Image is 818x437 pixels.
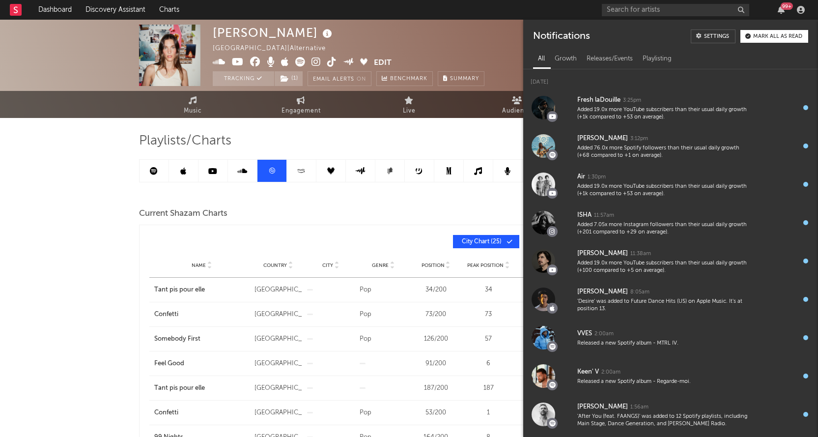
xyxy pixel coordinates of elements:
[523,127,818,165] a: [PERSON_NAME]3:12pmAdded 76.0x more Spotify followers than their usual daily growth (+68 compared...
[438,71,484,86] button: Summary
[691,29,735,43] a: Settings
[453,235,519,248] button: City Chart(25)
[630,250,651,258] div: 11:38am
[184,105,202,117] span: Music
[463,91,571,118] a: Audience
[630,404,649,411] div: 1:56am
[450,76,479,82] span: Summary
[254,334,302,344] div: [GEOGRAPHIC_DATA]
[360,285,407,295] div: Pop
[254,310,302,320] div: [GEOGRAPHIC_DATA]
[517,408,565,418] div: 35 151 728
[376,71,433,86] a: Benchmark
[154,334,250,344] a: Somebody First
[577,286,628,298] div: [PERSON_NAME]
[638,51,677,67] div: Playlisting
[577,94,621,106] div: Fresh laDouille
[254,359,302,369] div: [GEOGRAPHIC_DATA]
[577,401,628,413] div: [PERSON_NAME]
[577,413,750,428] div: 'After You (feat. FAANGS)' was added to 12 Spotify playlists, including Main Stage, Dance Generat...
[523,88,818,127] a: Fresh laDouille3:25pmAdded 19.0x more YouTube subscribers than their usual daily growth (+1k comp...
[630,135,648,143] div: 3:12pm
[517,359,565,369] div: 65 273 512
[517,334,565,344] div: 65 273 512
[588,174,606,181] div: 1:30pm
[523,395,818,434] a: [PERSON_NAME]1:56am'After You (feat. FAANGS)' was added to 12 Spotify playlists, including Main S...
[781,2,793,10] div: 99 +
[372,262,389,268] span: Genre
[517,383,565,393] div: 65 273 512
[523,262,554,268] span: Population
[630,289,649,296] div: 8:05am
[577,145,750,160] div: Added 76.0x more Spotify followers than their usual daily growth (+68 compared to +1 on average).
[517,285,565,295] div: 65 273 512
[740,30,808,43] button: Mark all as read
[154,285,250,295] div: Tant pis pour elle
[517,310,565,320] div: 65 273 512
[139,91,247,118] a: Music
[602,4,749,16] input: Search for artists
[154,408,250,418] a: Confetti
[577,183,750,198] div: Added 19.0x more YouTube subscribers than their usual daily growth (+1k compared to +53 on average).
[577,328,592,340] div: VVES
[465,408,512,418] div: 1
[465,285,512,295] div: 34
[577,248,628,260] div: [PERSON_NAME]
[254,383,302,393] div: [GEOGRAPHIC_DATA]
[577,378,750,385] div: Released a new Spotify album - Regarde-moi.
[465,310,512,320] div: 73
[778,6,785,14] button: 99+
[533,29,590,43] div: Notifications
[523,69,818,88] div: [DATE]
[403,105,416,117] span: Live
[523,165,818,204] a: Air1:30pmAdded 19.0x more YouTube subscribers than their usual daily growth (+1k compared to +53 ...
[465,383,512,393] div: 187
[374,57,392,69] button: Edit
[213,71,274,86] button: Tracking
[577,209,592,221] div: ISHA
[355,91,463,118] a: Live
[582,51,638,67] div: Releases/Events
[594,330,614,338] div: 2:00am
[601,369,621,376] div: 2:00am
[577,106,750,121] div: Added 19.0x more YouTube subscribers than their usual daily growth (+1k compared to +53 on average).
[360,408,407,418] div: Pop
[533,51,550,67] div: All
[154,359,250,369] a: Feel Good
[254,408,302,418] div: [GEOGRAPHIC_DATA]
[360,310,407,320] div: Pop
[213,43,337,55] div: [GEOGRAPHIC_DATA] | Alternative
[412,285,460,295] div: 34 / 200
[139,135,231,147] span: Playlists/Charts
[154,383,250,393] div: Tant pis pour elle
[523,204,818,242] a: ISHA11:57amAdded 7.05x more Instagram followers than their usual daily growth (+201 compared to +...
[282,105,321,117] span: Engagement
[523,242,818,280] a: [PERSON_NAME]11:38amAdded 19.0x more YouTube subscribers than their usual daily growth (+100 comp...
[154,310,250,320] a: Confetti
[139,208,227,220] span: Current Shazam Charts
[577,133,628,145] div: [PERSON_NAME]
[550,51,582,67] div: Growth
[577,221,750,236] div: Added 7.05x more Instagram followers than their usual daily growth (+201 compared to +29 on avera...
[412,383,460,393] div: 187 / 200
[465,359,512,369] div: 6
[412,359,460,369] div: 91 / 200
[254,285,302,295] div: [GEOGRAPHIC_DATA]
[465,334,512,344] div: 57
[577,171,585,183] div: Air
[213,25,335,41] div: [PERSON_NAME]
[247,91,355,118] a: Engagement
[274,71,303,86] span: ( 1 )
[594,212,614,219] div: 11:57am
[623,97,641,104] div: 3:25pm
[523,280,818,319] a: [PERSON_NAME]8:05am'Desire' was added to Future Dance Hits (US) on Apple Music. It's at position 13.
[459,239,505,245] span: City Chart ( 25 )
[577,340,750,347] div: Released a new Spotify album - MTRL IV.
[523,357,818,395] a: Keen' V2:00amReleased a new Spotify album - Regarde-moi.
[275,71,303,86] button: (1)
[390,73,427,85] span: Benchmark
